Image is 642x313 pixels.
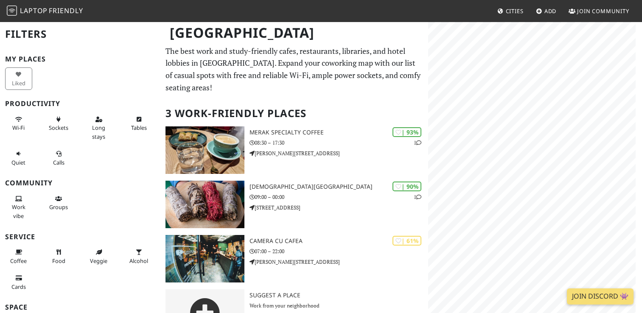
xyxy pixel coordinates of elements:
[533,3,560,19] a: Add
[5,303,155,311] h3: Space
[126,245,153,268] button: Alcohol
[5,112,32,135] button: Wi-Fi
[544,7,557,15] span: Add
[567,288,634,305] a: Join Discord 👾
[5,233,155,241] h3: Service
[5,21,155,47] h2: Filters
[10,257,27,265] span: Coffee
[85,112,112,143] button: Long stays
[129,257,148,265] span: Alcohol
[250,129,428,136] h3: Merak Specialty Coffee
[45,192,73,214] button: Groups
[414,139,421,147] p: 1
[250,193,428,201] p: 09:00 – 00:00
[45,245,73,268] button: Food
[250,183,428,190] h3: [DEMOGRAPHIC_DATA][GEOGRAPHIC_DATA]
[165,181,244,228] img: Palo Santo România
[11,283,26,291] span: Credit cards
[49,203,68,211] span: Group tables
[494,3,527,19] a: Cities
[250,139,428,147] p: 08:30 – 17:30
[5,55,155,63] h3: My Places
[565,3,633,19] a: Join Community
[577,7,629,15] span: Join Community
[45,147,73,169] button: Calls
[5,100,155,108] h3: Productivity
[5,245,32,268] button: Coffee
[92,124,105,140] span: Long stays
[52,257,65,265] span: Food
[165,235,244,282] img: Camera cu cafea
[250,292,428,299] h3: Suggest a Place
[160,181,428,228] a: Palo Santo România | 90% 1 [DEMOGRAPHIC_DATA][GEOGRAPHIC_DATA] 09:00 – 00:00 [STREET_ADDRESS]
[126,112,153,135] button: Tables
[5,271,32,293] button: Cards
[160,126,428,174] a: Merak Specialty Coffee | 93% 1 Merak Specialty Coffee 08:30 – 17:30 [PERSON_NAME][STREET_ADDRESS]
[53,159,64,166] span: Video/audio calls
[5,179,155,187] h3: Community
[12,124,25,131] span: Stable Wi-Fi
[131,124,147,131] span: Work-friendly tables
[49,124,68,131] span: Power sockets
[163,21,426,45] h1: [GEOGRAPHIC_DATA]
[250,204,428,212] p: [STREET_ADDRESS]
[5,147,32,169] button: Quiet
[250,247,428,255] p: 07:00 – 22:00
[49,6,83,15] span: Friendly
[20,6,48,15] span: Laptop
[45,112,73,135] button: Sockets
[165,101,423,126] h2: 3 Work-Friendly Places
[12,203,25,219] span: People working
[392,127,421,137] div: | 93%
[506,7,524,15] span: Cities
[7,4,83,19] a: LaptopFriendly LaptopFriendly
[85,245,112,268] button: Veggie
[160,235,428,282] a: Camera cu cafea | 61% Camera cu cafea 07:00 – 22:00 [PERSON_NAME][STREET_ADDRESS]
[250,302,428,310] p: Work from your neighborhood
[250,238,428,245] h3: Camera cu cafea
[250,149,428,157] p: [PERSON_NAME][STREET_ADDRESS]
[165,45,423,94] p: The best work and study-friendly cafes, restaurants, libraries, and hotel lobbies in [GEOGRAPHIC_...
[5,192,32,223] button: Work vibe
[11,159,25,166] span: Quiet
[90,257,107,265] span: Veggie
[392,182,421,191] div: | 90%
[7,6,17,16] img: LaptopFriendly
[414,193,421,201] p: 1
[392,236,421,246] div: | 61%
[250,258,428,266] p: [PERSON_NAME][STREET_ADDRESS]
[165,126,244,174] img: Merak Specialty Coffee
